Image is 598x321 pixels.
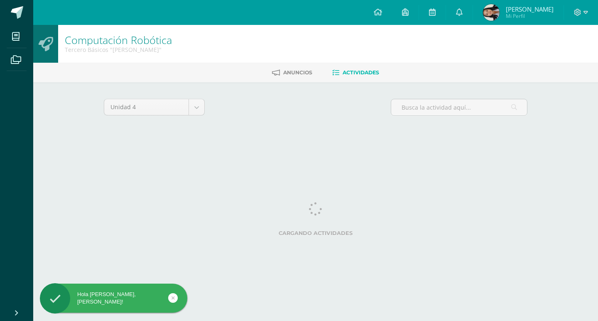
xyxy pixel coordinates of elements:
span: Actividades [343,69,379,76]
a: Computación Robótica [65,33,172,47]
input: Busca la actividad aquí... [391,99,527,115]
span: Anuncios [283,69,312,76]
img: f624347e1b0249601f4fbf5a5428dcfc.png [483,4,500,21]
div: Hola [PERSON_NAME], [PERSON_NAME]! [40,291,187,306]
span: Unidad 4 [110,99,182,115]
h1: Computación Robótica [65,34,172,46]
label: Cargando actividades [104,230,527,236]
a: Unidad 4 [104,99,204,115]
div: Tercero Básicos 'Arquimedes' [65,46,172,54]
span: [PERSON_NAME] [506,5,554,13]
a: Anuncios [272,66,312,79]
a: Actividades [332,66,379,79]
span: Mi Perfil [506,12,554,20]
